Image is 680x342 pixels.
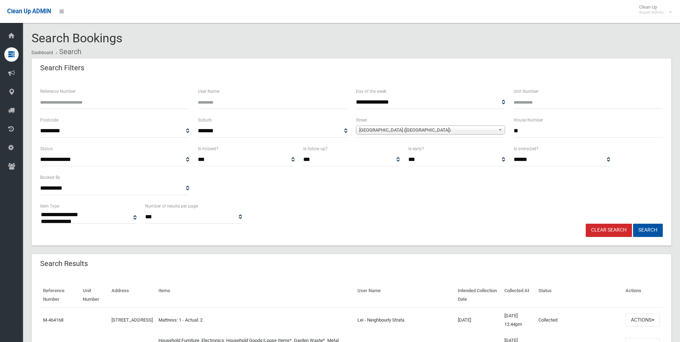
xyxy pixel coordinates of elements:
[514,145,538,153] label: Is oversized?
[455,283,501,308] th: Intended Collection Date
[586,224,632,237] a: Clear Search
[626,313,660,327] button: Actions
[355,308,455,333] td: Lei - Neighbourly Strata
[7,8,51,15] span: Clean Up ADMIN
[43,317,63,323] a: M-464168
[303,145,328,153] label: Is follow up?
[156,283,355,308] th: Items
[639,10,664,15] small: Super Admin
[636,4,671,15] span: Clean Up
[40,283,80,308] th: Reference Number
[32,257,96,271] header: Search Results
[514,116,543,124] label: House Number
[501,283,536,308] th: Collected At
[355,283,455,308] th: User Name
[32,31,123,45] span: Search Bookings
[198,145,218,153] label: Is missed?
[501,308,536,333] td: [DATE] 12:44pm
[40,116,58,124] label: Postcode
[111,317,153,323] a: [STREET_ADDRESS]
[455,308,501,333] td: [DATE]
[40,174,60,181] label: Booked By
[359,126,495,134] span: [GEOGRAPHIC_DATA] ([GEOGRAPHIC_DATA])
[40,145,53,153] label: Status
[80,283,109,308] th: Unit Number
[156,308,355,333] td: Mattress: 1 - Actual: 2
[145,202,198,210] label: Number of results per page
[109,283,156,308] th: Address
[198,87,219,95] label: User Name
[54,45,81,58] li: Search
[32,61,93,75] header: Search Filters
[40,202,59,210] label: Item Type
[40,87,76,95] label: Reference Number
[514,87,538,95] label: Unit Number
[356,87,386,95] label: Day of the week
[536,308,623,333] td: Collected
[32,50,53,55] a: Dashboard
[536,283,623,308] th: Status
[623,283,663,308] th: Actions
[408,145,424,153] label: Is early?
[633,224,663,237] button: Search
[198,116,212,124] label: Suburb
[356,116,367,124] label: Street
